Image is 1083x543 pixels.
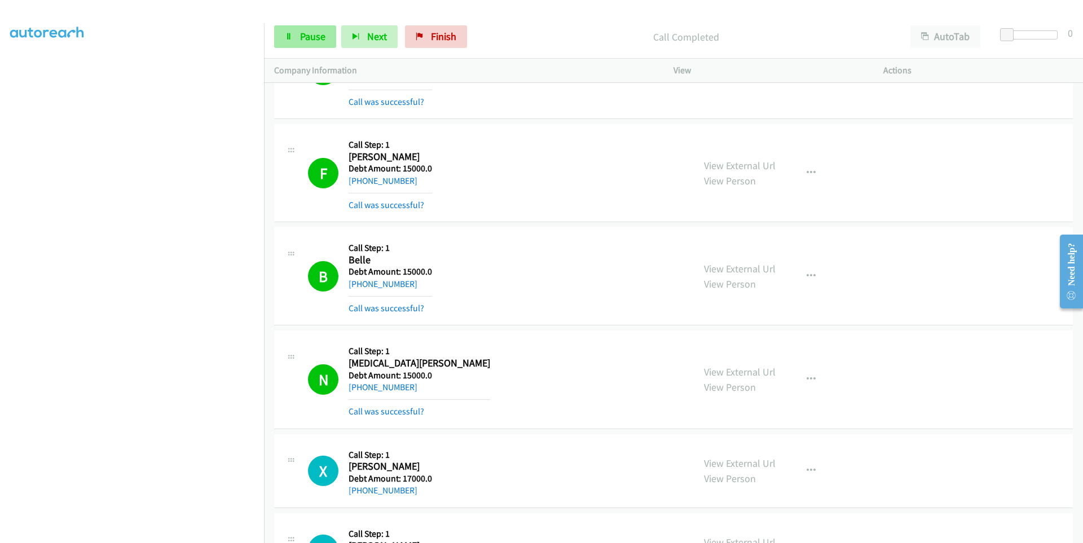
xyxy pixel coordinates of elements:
[349,279,417,289] a: [PHONE_NUMBER]
[349,200,424,210] a: Call was successful?
[704,71,756,84] a: View Person
[274,25,336,48] a: Pause
[704,457,776,470] a: View External Url
[704,277,756,290] a: View Person
[1068,25,1073,41] div: 0
[349,485,417,496] a: [PHONE_NUMBER]
[10,6,264,541] iframe: Dialpad
[274,64,653,77] p: Company Information
[704,381,756,394] a: View Person
[349,151,432,164] h2: [PERSON_NAME]
[367,30,387,43] span: Next
[910,25,980,48] button: AutoTab
[349,163,432,174] h5: Debt Amount: 15000.0
[308,364,338,395] h1: N
[349,357,490,370] h2: [MEDICAL_DATA][PERSON_NAME]
[482,29,890,45] p: Call Completed
[341,25,398,48] button: Next
[349,242,432,254] h5: Call Step: 1
[349,473,432,484] h5: Debt Amount: 17000.0
[349,175,417,186] a: [PHONE_NUMBER]
[405,25,467,48] a: Finish
[349,528,432,540] h5: Call Step: 1
[673,64,863,77] p: View
[349,266,432,277] h5: Debt Amount: 15000.0
[1006,30,1058,39] div: Delay between calls (in seconds)
[349,254,432,267] h2: Belle
[704,472,756,485] a: View Person
[308,456,338,486] h1: X
[300,30,325,43] span: Pause
[308,158,338,188] h1: F
[349,346,490,357] h5: Call Step: 1
[704,262,776,275] a: View External Url
[704,174,756,187] a: View Person
[349,370,490,381] h5: Debt Amount: 15000.0
[431,30,456,43] span: Finish
[349,96,424,107] a: Call was successful?
[349,139,432,151] h5: Call Step: 1
[704,365,776,378] a: View External Url
[883,64,1073,77] p: Actions
[349,303,424,314] a: Call was successful?
[704,159,776,172] a: View External Url
[349,72,417,83] a: [PHONE_NUMBER]
[349,460,432,473] h2: [PERSON_NAME]
[349,449,432,461] h5: Call Step: 1
[1050,227,1083,316] iframe: Resource Center
[349,406,424,417] a: Call was successful?
[308,456,338,486] div: The call is yet to be attempted
[349,382,417,392] a: [PHONE_NUMBER]
[308,261,338,292] h1: B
